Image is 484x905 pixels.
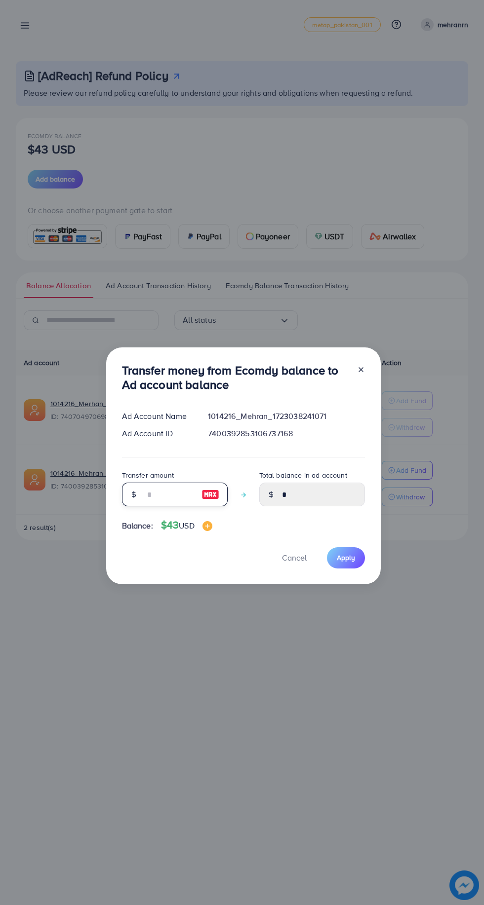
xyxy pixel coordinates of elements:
[161,519,212,531] h4: $43
[200,411,372,422] div: 1014216_Mehran_1723038241071
[327,547,365,568] button: Apply
[282,552,307,563] span: Cancel
[337,553,355,563] span: Apply
[114,411,201,422] div: Ad Account Name
[179,520,194,531] span: USD
[122,363,349,392] h3: Transfer money from Ecomdy balance to Ad account balance
[122,470,174,480] label: Transfer amount
[200,428,372,439] div: 7400392853106737168
[202,489,219,500] img: image
[202,521,212,531] img: image
[259,470,347,480] label: Total balance in ad account
[114,428,201,439] div: Ad Account ID
[270,547,319,568] button: Cancel
[122,520,153,531] span: Balance:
